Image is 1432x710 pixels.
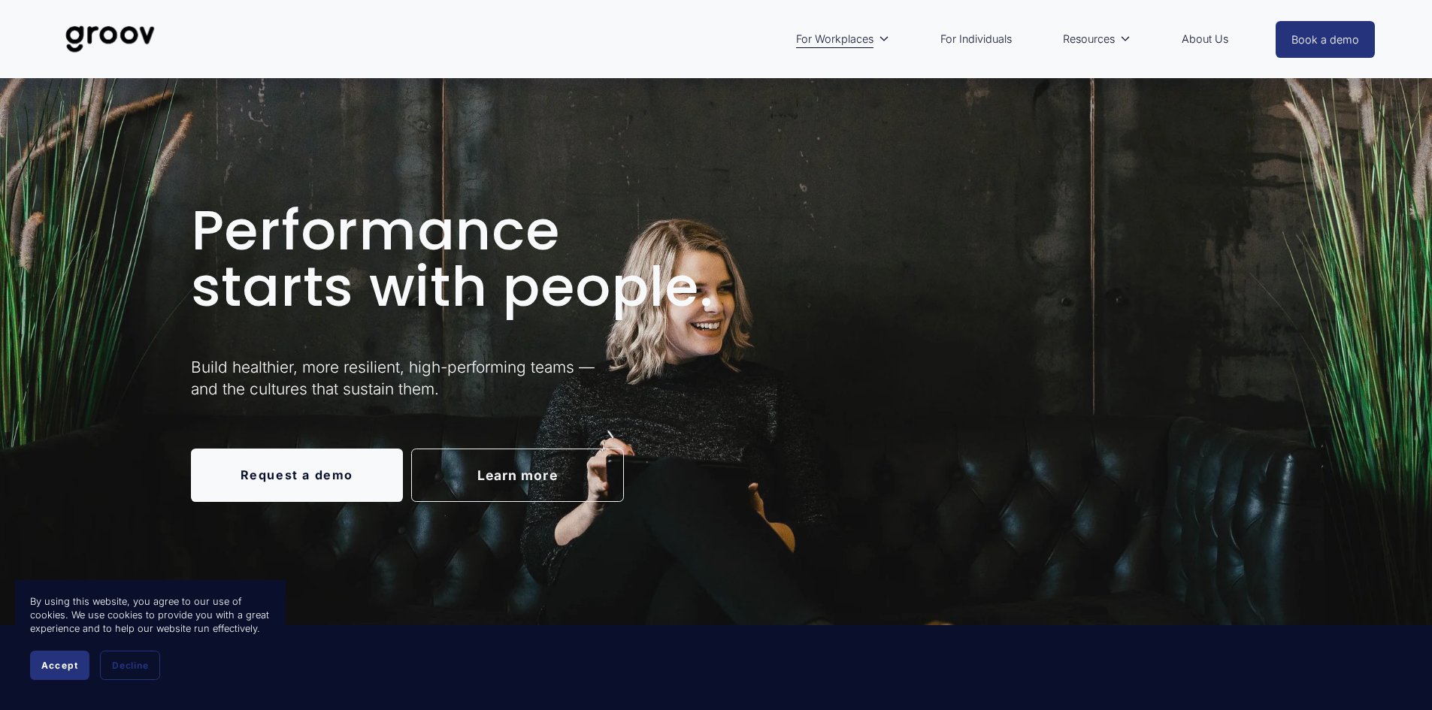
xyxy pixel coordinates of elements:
[1276,21,1375,58] a: Book a demo
[789,22,898,56] a: folder dropdown
[1174,22,1236,56] a: About Us
[57,14,163,64] img: Groov | Unlock Human Potential at Work and in Life
[41,660,78,671] span: Accept
[100,651,160,680] button: Decline
[191,202,933,316] h1: Performance starts with people.
[191,449,404,502] a: Request a demo
[191,356,668,400] p: Build healthier, more resilient, high-performing teams — and the cultures that sustain them.
[796,29,873,49] span: For Workplaces
[30,651,89,680] button: Accept
[411,449,624,502] a: Learn more
[15,580,286,695] section: Cookie banner
[933,22,1019,56] a: For Individuals
[30,595,271,636] p: By using this website, you agree to our use of cookies. We use cookies to provide you with a grea...
[112,660,148,671] span: Decline
[1055,22,1139,56] a: folder dropdown
[1063,29,1115,49] span: Resources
